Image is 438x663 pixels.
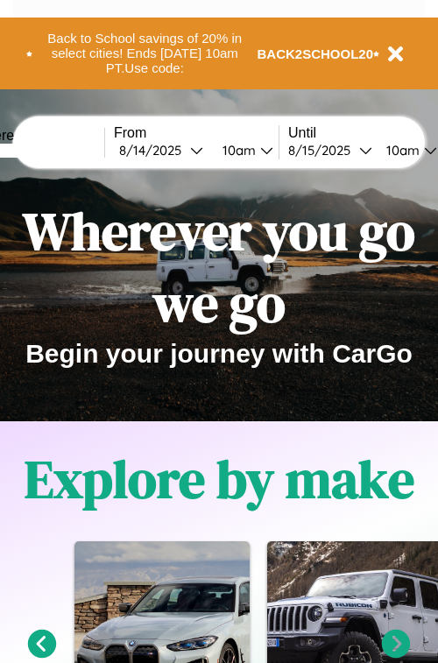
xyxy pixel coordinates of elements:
div: 10am [378,142,424,159]
label: From [114,125,279,141]
button: 8/14/2025 [114,141,208,159]
div: 8 / 15 / 2025 [288,142,359,159]
div: 8 / 14 / 2025 [119,142,190,159]
b: BACK2SCHOOL20 [258,46,374,61]
h1: Explore by make [25,443,414,515]
button: 10am [208,141,279,159]
div: 10am [214,142,260,159]
button: Back to School savings of 20% in select cities! Ends [DATE] 10am PT.Use code: [32,26,258,81]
